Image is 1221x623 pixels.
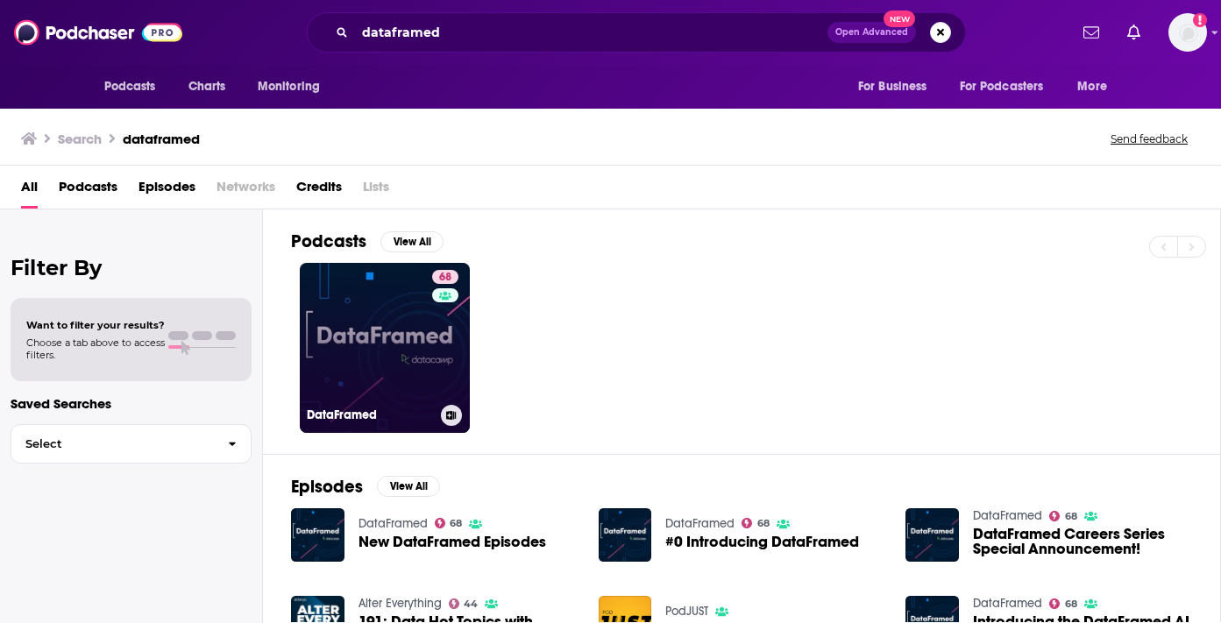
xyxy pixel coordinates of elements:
[258,74,320,99] span: Monitoring
[217,173,275,209] span: Networks
[742,518,770,528] a: 68
[757,520,770,527] span: 68
[665,604,708,619] a: PodJUST
[948,70,1069,103] button: open menu
[1168,13,1207,52] span: Logged in as megcassidy
[11,424,252,464] button: Select
[380,231,444,252] button: View All
[291,508,344,562] img: New DataFramed Episodes
[307,12,966,53] div: Search podcasts, credits, & more...
[1193,13,1207,27] svg: Add a profile image
[464,600,478,608] span: 44
[245,70,343,103] button: open menu
[973,596,1042,611] a: DataFramed
[358,535,546,549] a: New DataFramed Episodes
[846,70,949,103] button: open menu
[104,74,156,99] span: Podcasts
[296,173,342,209] a: Credits
[26,336,165,361] span: Choose a tab above to access filters.
[59,173,117,209] a: Podcasts
[358,516,428,531] a: DataFramed
[358,596,442,611] a: Alter Everything
[439,269,451,287] span: 68
[1049,511,1077,521] a: 68
[123,131,200,147] h3: dataframed
[835,28,908,37] span: Open Advanced
[300,263,470,433] a: 68DataFramed
[449,598,479,609] a: 44
[1065,600,1077,608] span: 68
[363,173,389,209] span: Lists
[21,173,38,209] a: All
[11,395,252,412] p: Saved Searches
[960,74,1044,99] span: For Podcasters
[14,16,182,49] img: Podchaser - Follow, Share and Rate Podcasts
[291,476,363,498] h2: Episodes
[858,74,927,99] span: For Business
[291,230,444,252] a: PodcastsView All
[307,407,434,422] h3: DataFramed
[1120,18,1147,47] a: Show notifications dropdown
[665,516,735,531] a: DataFramed
[973,527,1192,556] a: DataFramed Careers Series Special Announcement!
[1168,13,1207,52] img: User Profile
[11,255,252,280] h2: Filter By
[1065,513,1077,520] span: 68
[377,476,440,497] button: View All
[58,131,102,147] h3: Search
[291,230,366,252] h2: Podcasts
[138,173,195,209] a: Episodes
[665,535,859,549] a: #0 Introducing DataFramed
[92,70,179,103] button: open menu
[11,438,214,450] span: Select
[435,518,463,528] a: 68
[599,508,652,562] img: #0 Introducing DataFramed
[1065,70,1129,103] button: open menu
[1049,598,1077,609] a: 68
[905,508,959,562] img: DataFramed Careers Series Special Announcement!
[1168,13,1207,52] button: Show profile menu
[177,70,237,103] a: Charts
[432,270,458,284] a: 68
[450,520,462,527] span: 68
[1077,74,1107,99] span: More
[973,508,1042,523] a: DataFramed
[1076,18,1106,47] a: Show notifications dropdown
[884,11,915,27] span: New
[291,476,440,498] a: EpisodesView All
[188,74,226,99] span: Charts
[355,18,827,46] input: Search podcasts, credits, & more...
[26,319,165,331] span: Want to filter your results?
[1105,131,1193,146] button: Send feedback
[827,22,916,43] button: Open AdvancedNew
